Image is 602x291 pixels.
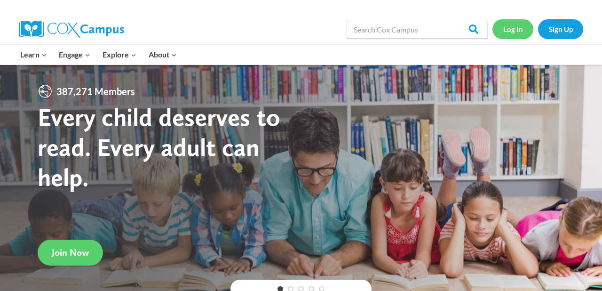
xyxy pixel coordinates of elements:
span: Join Now [52,247,89,258]
nav: Secondary Navigation [492,19,583,39]
input: Search Cox Campus [347,20,488,39]
a: Sign Up [538,19,583,39]
span: 387,271 Members [53,84,139,99]
a: Log In [492,19,533,39]
a: Join Now [38,240,103,266]
button: Child menu of Explore [96,45,143,65]
button: Child menu of Engage [53,45,97,65]
strong: Every child deserves to read. Every adult can help. [38,102,280,192]
nav: Primary Navigation [14,45,182,65]
img: Cox Campus [19,21,124,38]
button: Child menu of About [143,45,183,65]
button: Child menu of Learn [14,45,53,65]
